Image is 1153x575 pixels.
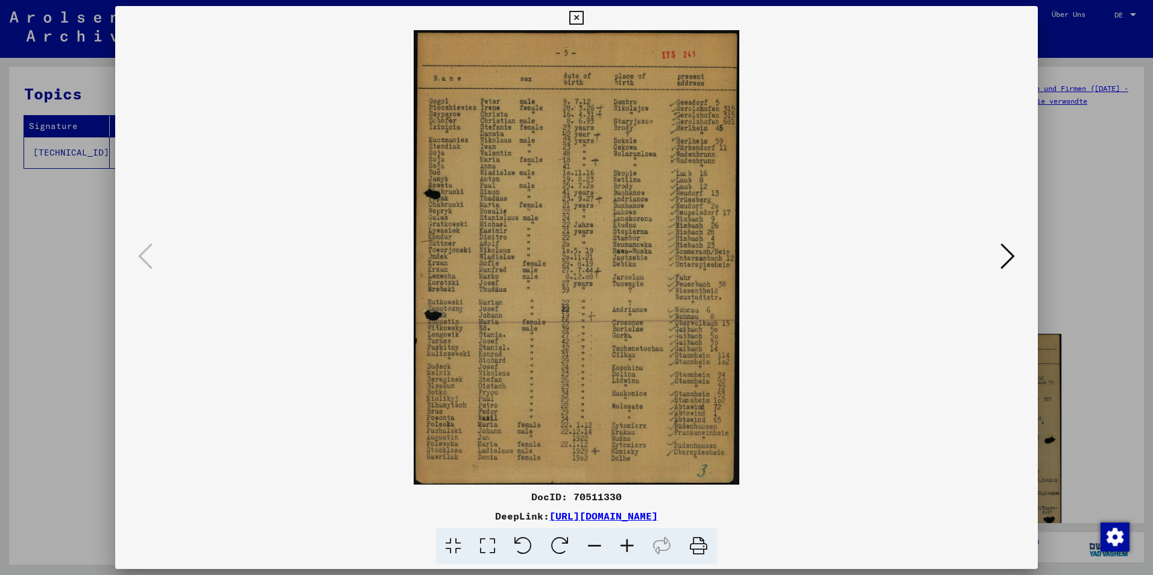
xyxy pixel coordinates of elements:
[115,489,1038,504] div: DocID: 70511330
[115,509,1038,523] div: DeepLink:
[156,30,997,485] img: 001.jpg
[1100,522,1129,551] div: Zustimmung ändern
[549,510,658,522] a: [URL][DOMAIN_NAME]
[1101,523,1129,551] img: Zustimmung ändern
